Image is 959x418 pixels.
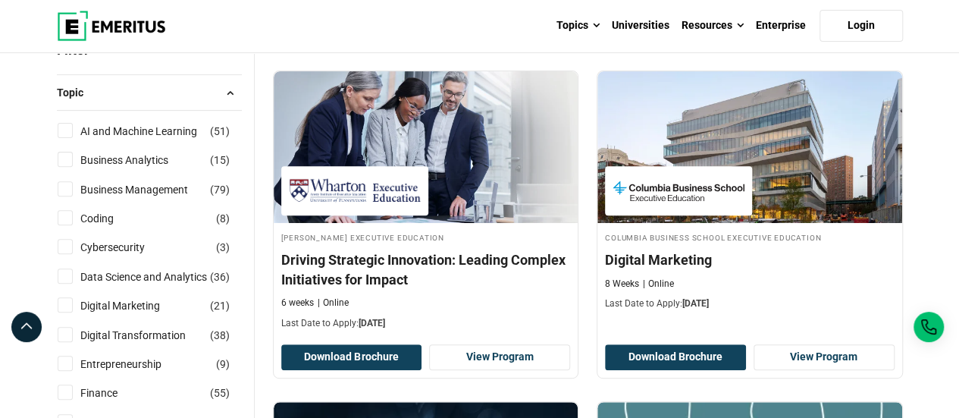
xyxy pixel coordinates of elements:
span: 38 [214,329,226,341]
span: 55 [214,387,226,399]
img: Columbia Business School Executive Education [613,174,744,208]
a: Entrepreneurship [80,356,192,372]
a: Digital Transformation [80,327,216,344]
a: Coding [80,210,144,227]
a: View Program [754,344,895,370]
img: Driving Strategic Innovation: Leading Complex Initiatives for Impact | Online Digital Transformat... [274,71,578,223]
a: Digital Marketing [80,297,190,314]
a: AI and Machine Learning [80,123,227,140]
h4: Driving Strategic Innovation: Leading Complex Initiatives for Impact [281,250,571,288]
a: Finance [80,385,148,401]
p: Last Date to Apply: [605,297,895,310]
span: 21 [214,300,226,312]
a: Data Science and Analytics [80,269,237,285]
span: ( ) [216,210,230,227]
span: 3 [220,241,226,253]
button: Download Brochure [605,344,746,370]
p: Online [643,278,674,291]
h4: Digital Marketing [605,250,895,269]
span: 79 [214,184,226,196]
p: Last Date to Apply: [281,317,571,330]
button: Download Brochure [281,344,422,370]
a: Login [820,10,903,42]
p: 6 weeks [281,297,314,310]
span: 9 [220,358,226,370]
span: 15 [214,154,226,166]
span: ( ) [210,181,230,198]
span: ( ) [210,297,230,314]
h4: [PERSON_NAME] Executive Education [281,231,571,244]
span: ( ) [210,152,230,168]
button: Topic [57,81,242,104]
a: Digital Marketing Course by Columbia Business School Executive Education - September 11, 2025 Col... [597,71,902,319]
img: Digital Marketing | Online Digital Marketing Course [597,71,902,223]
span: 8 [220,212,226,225]
h4: Columbia Business School Executive Education [605,231,895,244]
span: [DATE] [682,298,709,309]
p: Online [318,297,349,310]
span: ( ) [210,327,230,344]
span: Topic [57,84,96,101]
a: Business Analytics [80,152,199,168]
span: ( ) [216,356,230,372]
span: [DATE] [359,318,385,328]
a: View Program [429,344,570,370]
span: ( ) [210,269,230,285]
span: 51 [214,125,226,137]
a: Digital Transformation Course by Wharton Executive Education - September 10, 2025 Wharton Executi... [274,71,578,338]
span: ( ) [210,385,230,401]
span: 36 [214,271,226,283]
span: ( ) [216,239,230,256]
a: Business Management [80,181,218,198]
img: Wharton Executive Education [289,174,421,208]
span: ( ) [210,123,230,140]
p: 8 Weeks [605,278,639,291]
a: Cybersecurity [80,239,175,256]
